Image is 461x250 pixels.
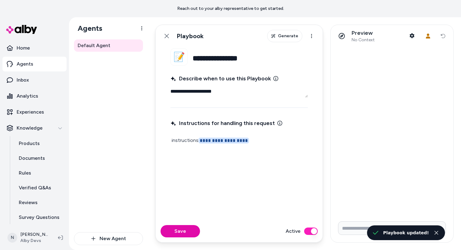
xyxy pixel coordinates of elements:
[2,73,67,87] a: Inbox
[74,39,143,52] a: Default Agent
[17,60,33,68] p: Agents
[13,195,67,210] a: Reviews
[170,48,188,66] button: 📝
[286,228,300,235] label: Active
[170,119,275,127] span: Instructions for handling this request
[17,92,38,100] p: Analytics
[2,105,67,119] a: Experiences
[2,57,67,71] a: Agents
[4,228,53,248] button: N[PERSON_NAME]Alby Devs
[17,44,30,52] p: Home
[2,41,67,55] a: Home
[352,37,375,43] span: No Context
[13,166,67,180] a: Rules
[19,184,51,192] p: Verified Q&As
[73,24,102,33] h1: Agents
[6,25,37,34] img: alby Logo
[177,6,284,12] p: Reach out to your alby representative to get started.
[20,232,48,238] p: [PERSON_NAME]
[19,214,59,221] p: Survey Questions
[13,210,67,225] a: Survey Questions
[74,232,143,245] button: New Agent
[17,76,29,84] p: Inbox
[2,121,67,135] button: Knowledge
[17,108,44,116] p: Experiences
[352,30,375,37] p: Preview
[7,233,17,243] span: N
[20,238,48,244] span: Alby Devs
[17,124,43,132] p: Knowledge
[177,32,204,40] h1: Playbook
[172,136,307,145] p: instructions
[278,33,298,39] span: Generate
[161,225,200,237] button: Save
[78,42,110,49] span: Default Agent
[19,199,38,206] p: Reviews
[433,229,440,236] button: Close toast
[383,229,429,236] div: Playbook updated!
[267,30,302,42] button: Generate
[2,89,67,103] a: Analytics
[19,140,40,147] p: Products
[170,74,271,83] span: Describe when to use this Playbook
[13,151,67,166] a: Documents
[19,155,45,162] p: Documents
[338,221,446,235] input: Write your prompt here
[13,180,67,195] a: Verified Q&As
[19,169,31,177] p: Rules
[13,136,67,151] a: Products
